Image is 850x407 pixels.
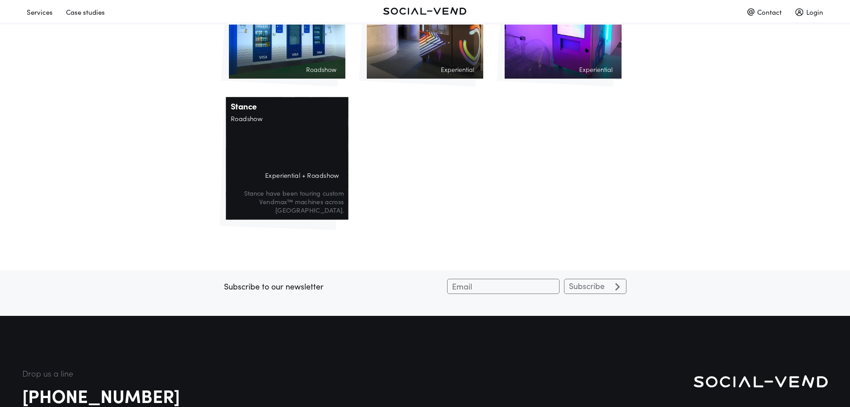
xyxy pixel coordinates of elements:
a: StanceRoadshowExperiential + RoadshowStance have been touring custom Vendmax™ machines across [GE... [229,100,345,217]
a: Case studies [66,4,118,13]
a: [PHONE_NUMBER] [22,386,694,404]
div: Contact [747,4,782,20]
h2: Experiential + Roadshow [230,172,343,183]
h2: Experiential [509,66,617,77]
img: logo--white.svg [694,375,828,388]
p: Stance have been touring custom Vendmax™ machines across [GEOGRAPHIC_DATA]. [230,189,343,214]
input: Email [447,279,560,294]
h1: Drop us a line [22,369,694,378]
h1: Stance [226,97,348,115]
div: Services [27,4,53,20]
input: Subscribe [564,279,626,294]
h2: Roadshow [226,115,348,126]
h2: Experiential [371,66,479,77]
div: Login [795,4,823,20]
div: Case studies [66,4,105,20]
h1: Subscribe to our newsletter [224,282,434,290]
h2: Roadshow [233,66,341,77]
